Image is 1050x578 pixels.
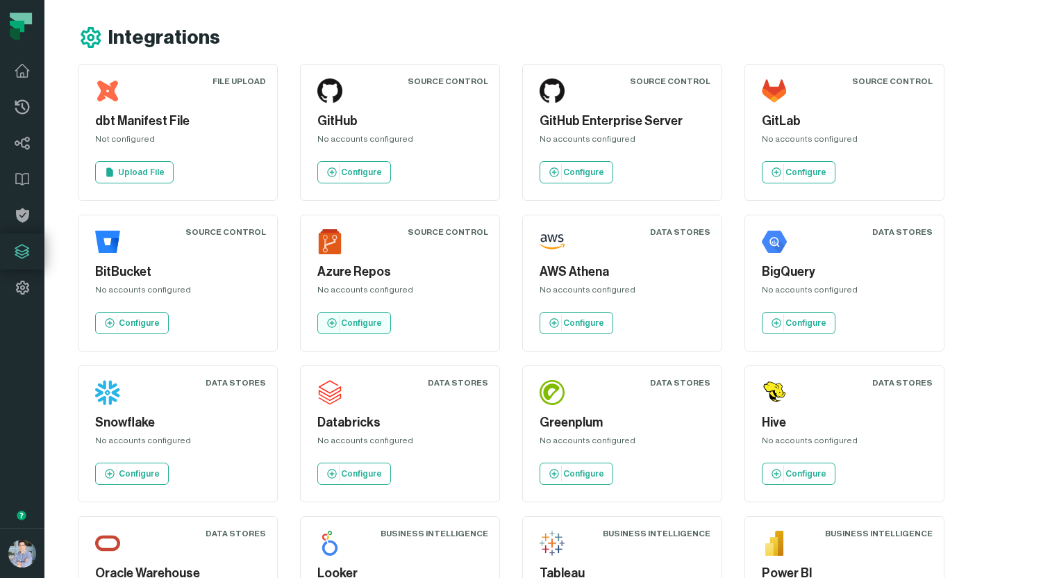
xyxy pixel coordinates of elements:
[95,380,120,405] img: Snowflake
[381,528,488,539] div: Business Intelligence
[317,112,483,131] h5: GitHub
[119,317,160,329] p: Configure
[762,380,787,405] img: Hive
[762,161,835,183] a: Configure
[185,226,266,238] div: Source Control
[95,284,260,301] div: No accounts configured
[15,509,28,522] div: Tooltip anchor
[650,377,710,388] div: Data Stores
[95,435,260,452] div: No accounts configured
[95,161,174,183] a: Upload File
[212,76,266,87] div: File Upload
[762,531,787,556] img: Power BI
[872,226,933,238] div: Data Stores
[762,229,787,254] img: BigQuery
[341,317,382,329] p: Configure
[762,79,787,104] img: GitLab
[95,463,169,485] a: Configure
[540,435,705,452] div: No accounts configured
[317,380,342,405] img: Databricks
[540,413,705,432] h5: Greenplum
[317,229,342,254] img: Azure Repos
[540,79,565,104] img: GitHub Enterprise Server
[317,531,342,556] img: Looker
[428,377,488,388] div: Data Stores
[540,229,565,254] img: AWS Athena
[341,167,382,178] p: Configure
[762,263,927,281] h5: BigQuery
[206,377,266,388] div: Data Stores
[540,463,613,485] a: Configure
[317,312,391,334] a: Configure
[317,413,483,432] h5: Databricks
[785,317,826,329] p: Configure
[317,161,391,183] a: Configure
[408,226,488,238] div: Source Control
[540,312,613,334] a: Configure
[540,133,705,150] div: No accounts configured
[317,284,483,301] div: No accounts configured
[317,463,391,485] a: Configure
[95,531,120,556] img: Oracle Warehouse
[95,133,260,150] div: Not configured
[785,468,826,479] p: Configure
[8,540,36,568] img: avatar of Alon Nafta
[603,528,710,539] div: Business Intelligence
[317,263,483,281] h5: Azure Repos
[563,468,604,479] p: Configure
[95,312,169,334] a: Configure
[630,76,710,87] div: Source Control
[650,226,710,238] div: Data Stores
[95,263,260,281] h5: BitBucket
[540,263,705,281] h5: AWS Athena
[540,380,565,405] img: Greenplum
[341,468,382,479] p: Configure
[872,377,933,388] div: Data Stores
[762,133,927,150] div: No accounts configured
[563,167,604,178] p: Configure
[95,229,120,254] img: BitBucket
[95,413,260,432] h5: Snowflake
[563,317,604,329] p: Configure
[762,112,927,131] h5: GitLab
[317,133,483,150] div: No accounts configured
[206,528,266,539] div: Data Stores
[95,79,120,104] img: dbt Manifest File
[408,76,488,87] div: Source Control
[540,284,705,301] div: No accounts configured
[762,312,835,334] a: Configure
[852,76,933,87] div: Source Control
[95,112,260,131] h5: dbt Manifest File
[762,435,927,452] div: No accounts configured
[119,468,160,479] p: Configure
[317,79,342,104] img: GitHub
[317,435,483,452] div: No accounts configured
[785,167,826,178] p: Configure
[762,284,927,301] div: No accounts configured
[540,161,613,183] a: Configure
[540,531,565,556] img: Tableau
[540,112,705,131] h5: GitHub Enterprise Server
[108,26,220,50] h1: Integrations
[825,528,933,539] div: Business Intelligence
[762,413,927,432] h5: Hive
[762,463,835,485] a: Configure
